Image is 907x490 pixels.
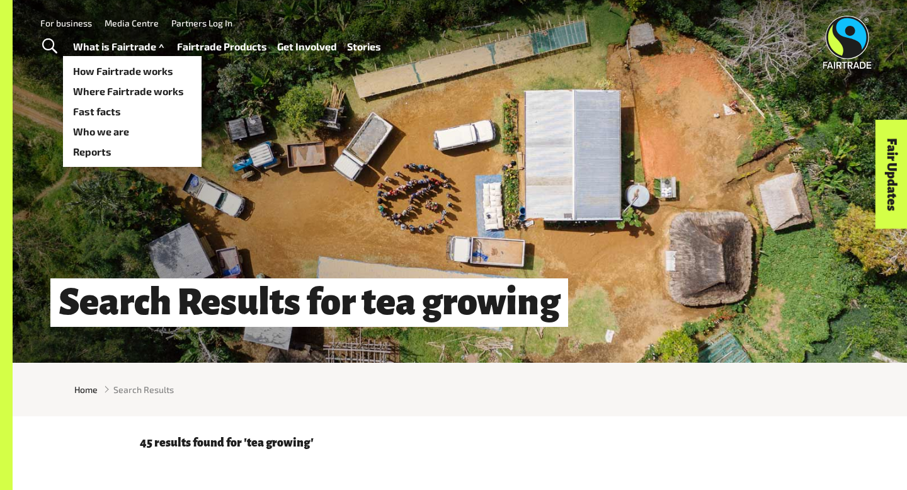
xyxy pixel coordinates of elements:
p: 45 results found for 'tea growing' [140,436,780,449]
a: Stories [347,38,381,56]
a: Toggle Search [34,31,65,62]
a: Get Involved [277,38,337,56]
a: Where Fairtrade works [63,81,202,101]
a: Reports [63,142,202,162]
a: Media Centre [105,18,159,28]
a: Fairtrade Products [177,38,267,56]
img: Fairtrade Australia New Zealand logo [823,16,872,69]
a: Partners Log In [171,18,232,28]
a: For business [40,18,92,28]
a: Fast facts [63,101,202,122]
a: What is Fairtrade [73,38,167,56]
a: How Fairtrade works [63,61,202,81]
h1: Search Results for tea growing [50,278,568,327]
a: Who we are [63,122,202,142]
span: Search Results [113,383,174,396]
a: Home [74,383,98,396]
